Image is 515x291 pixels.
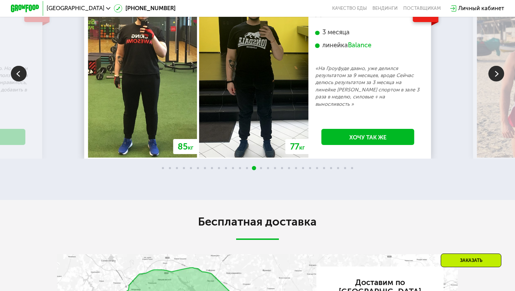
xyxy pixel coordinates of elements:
h2: Бесплатная доставка [57,215,458,229]
div: 85 [173,139,198,154]
img: Slide right [488,66,504,82]
p: «На Гроуфуде давно, уже делился результатом за 9 месяцев, вроде Сейчас делюсь результатом за 3 ме... [315,65,420,108]
div: линейка [315,41,420,50]
div: 3 месяца [315,28,420,37]
div: 77 [286,139,310,154]
div: -5 [24,4,50,22]
img: Slide left [11,66,27,82]
div: Личный кабинет [458,4,504,13]
span: кг [299,144,305,151]
div: Balance [348,41,371,50]
span: [GEOGRAPHIC_DATA] [47,6,104,11]
div: Заказать [441,254,501,267]
a: Вендинги [372,6,398,11]
div: -8 [413,4,439,22]
span: кг [188,144,193,151]
div: поставщикам [403,6,441,11]
a: Хочу так же [321,129,414,145]
a: Качество еды [332,6,367,11]
a: [PHONE_NUMBER] [114,4,176,13]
